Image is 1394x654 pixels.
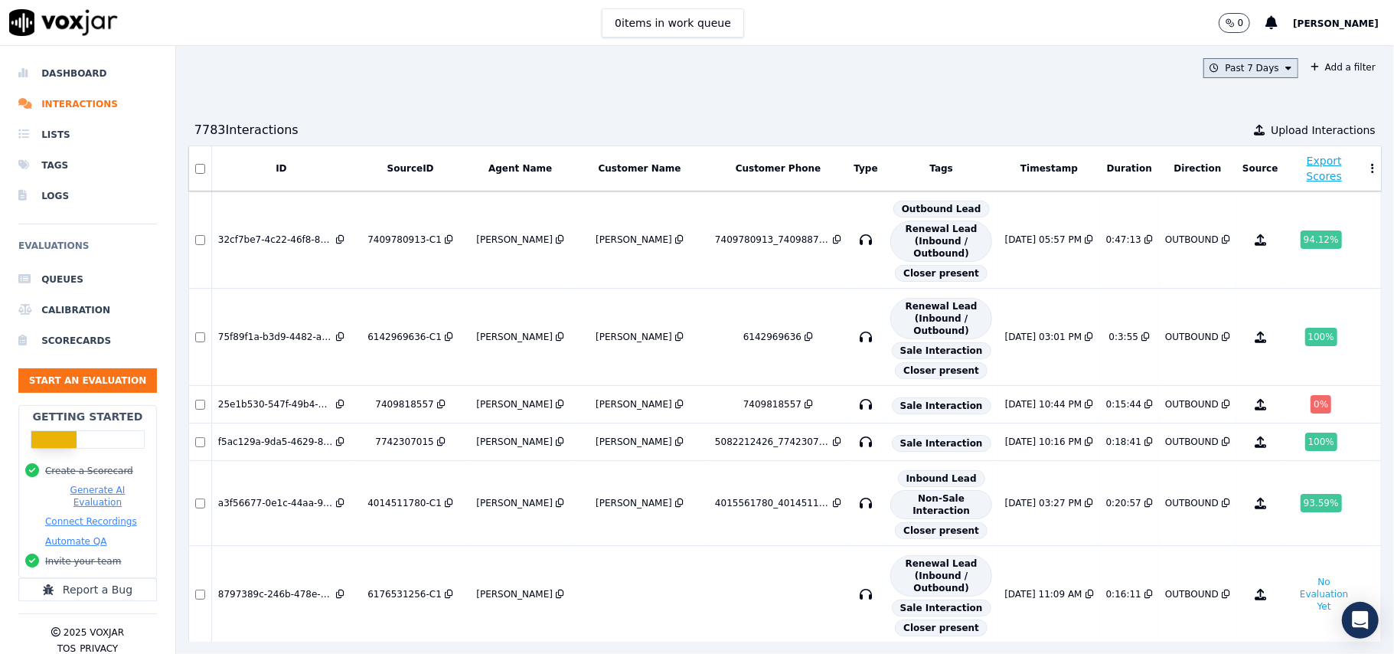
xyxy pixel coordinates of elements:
button: [PERSON_NAME] [1293,14,1394,32]
div: a3f56677-0e1c-44aa-9c37-d198d99292f4 [218,497,333,509]
button: Type [854,162,877,175]
button: 0 [1219,13,1266,33]
div: 6142969636 [743,331,801,343]
span: Upload Interactions [1271,123,1376,138]
span: [PERSON_NAME] [1293,18,1379,29]
span: Sale Interaction [892,397,991,414]
div: [PERSON_NAME] [476,436,553,448]
div: 5082212426_7742307015 [715,436,830,448]
div: [PERSON_NAME] [476,497,553,509]
div: 100 % [1305,433,1337,451]
div: 0:18:41 [1106,436,1141,448]
p: 0 [1238,17,1244,29]
li: Scorecards [18,325,157,356]
div: [DATE] 03:27 PM [1005,497,1082,509]
a: Logs [18,181,157,211]
div: 94.12 % [1301,231,1342,249]
div: [DATE] 03:01 PM [1005,331,1082,343]
button: No Evaluation Yet [1291,573,1358,616]
div: 0:3:55 [1109,331,1139,343]
div: [PERSON_NAME] [596,234,672,246]
div: [PERSON_NAME] [476,234,553,246]
div: OUTBOUND [1165,234,1219,246]
div: 0:15:44 [1106,398,1141,410]
div: 6176531256-C1 [367,588,442,600]
img: voxjar logo [9,9,118,36]
li: Lists [18,119,157,150]
span: Inbound Lead [898,470,985,487]
div: 32cf7be7-4c22-46f8-8b18-1b564a22157a [218,234,333,246]
span: Sale Interaction [892,600,991,616]
button: Add a filter [1304,58,1382,77]
a: Tags [18,150,157,181]
button: Duration [1107,162,1152,175]
button: Direction [1174,162,1222,175]
div: 0:47:13 [1106,234,1141,246]
span: Closer present [895,265,988,282]
div: OUTBOUND [1165,398,1219,410]
span: Renewal Lead (Inbound / Outbound) [890,555,992,597]
div: [DATE] 10:44 PM [1005,398,1082,410]
a: Interactions [18,89,157,119]
div: 4014511780-C1 [367,497,442,509]
a: Dashboard [18,58,157,89]
button: Report a Bug [18,578,157,601]
p: 2025 Voxjar [64,626,124,639]
div: 4015561780_4014511780 [715,497,830,509]
li: Queues [18,264,157,295]
h2: Getting Started [32,409,142,424]
div: [PERSON_NAME] [596,497,672,509]
div: 25e1b530-547f-49b4-b5b2-ca27abfcad5e [218,398,333,410]
button: 0 [1219,13,1251,33]
div: [PERSON_NAME] [476,588,553,600]
div: [DATE] 05:57 PM [1005,234,1082,246]
div: [PERSON_NAME] [596,331,672,343]
div: OUTBOUND [1165,588,1219,600]
button: Start an Evaluation [18,368,157,393]
button: SourceID [387,162,434,175]
button: Agent Name [488,162,552,175]
div: [PERSON_NAME] [476,331,553,343]
button: 0items in work queue [602,8,744,38]
h6: Evaluations [18,237,157,264]
span: Renewal Lead (Inbound / Outbound) [890,221,992,262]
span: Renewal Lead (Inbound / Outbound) [890,298,992,339]
button: Connect Recordings [45,515,137,528]
div: Open Intercom Messenger [1342,602,1379,639]
div: [PERSON_NAME] [476,398,553,410]
button: ID [276,162,286,175]
div: 7742307015 [375,436,433,448]
button: Past 7 Days [1203,58,1298,78]
div: OUTBOUND [1165,497,1219,509]
span: Closer present [895,620,988,636]
div: 7783 Interaction s [194,121,299,139]
div: OUTBOUND [1165,331,1219,343]
div: 0 % [1311,395,1331,414]
button: Customer Phone [736,162,821,175]
div: 7409818557 [743,398,801,410]
button: Source [1242,162,1278,175]
div: 6142969636-C1 [367,331,442,343]
div: 93.59 % [1301,494,1342,512]
button: Create a Scorecard [45,465,133,477]
button: Invite your team [45,555,121,567]
button: Timestamp [1020,162,1078,175]
button: Generate AI Evaluation [45,484,150,508]
button: Export Scores [1291,153,1357,184]
a: Calibration [18,295,157,325]
span: Closer present [895,362,988,379]
div: 0:20:57 [1106,497,1141,509]
div: 7409780913-C1 [367,234,442,246]
div: OUTBOUND [1165,436,1219,448]
span: Outbound Lead [893,201,990,217]
div: 7409780913_7409887408 [715,234,830,246]
span: Sale Interaction [892,342,991,359]
button: Automate QA [45,535,106,548]
div: [DATE] 11:09 AM [1004,588,1082,600]
button: Upload Interactions [1254,123,1376,138]
div: 100 % [1305,328,1337,346]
